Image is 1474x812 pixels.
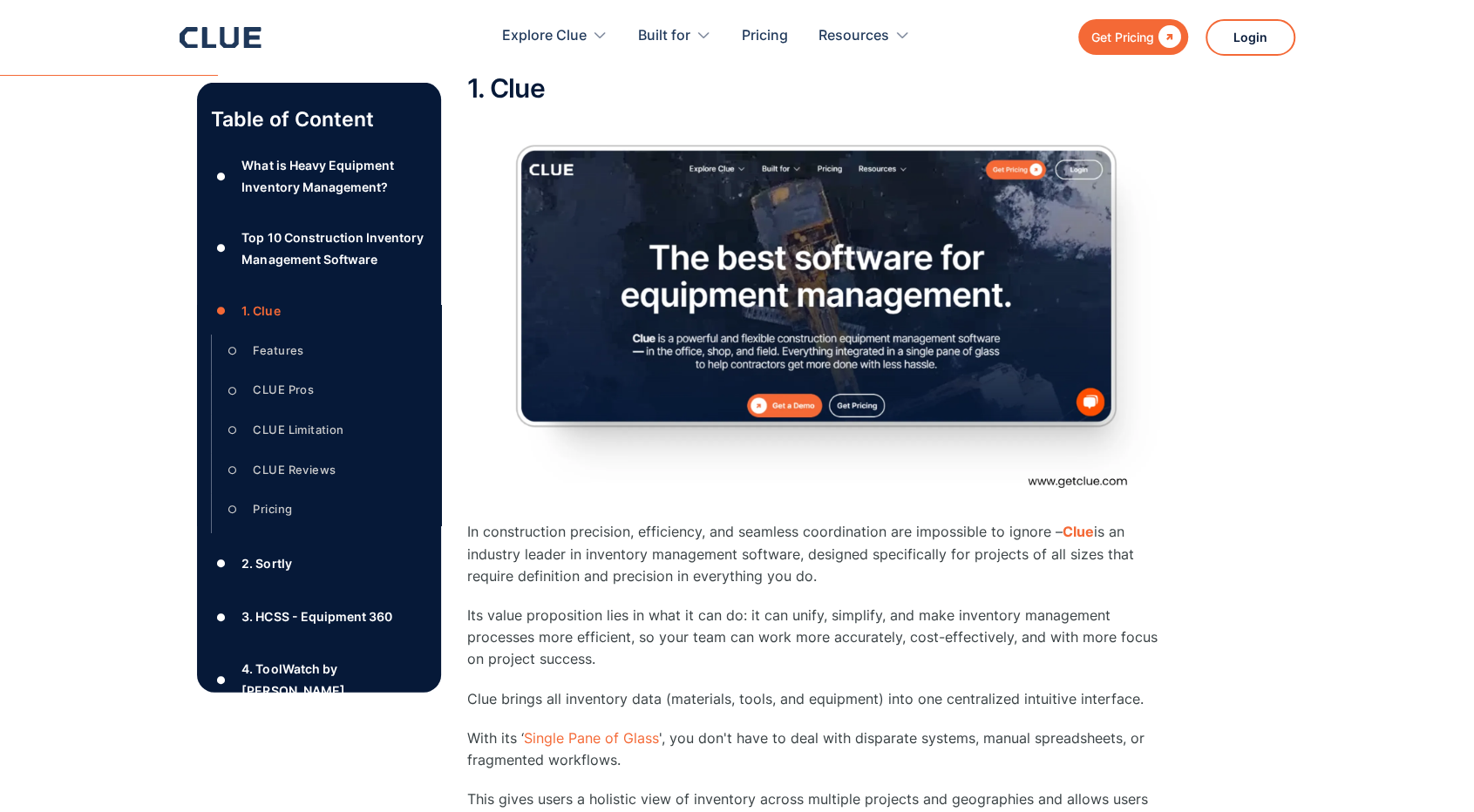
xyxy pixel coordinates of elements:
[502,9,608,64] div: Explore Clue
[222,457,414,483] a: ○CLUE Reviews
[467,605,1165,671] p: Its value proposition lies in what it can do: it can unify, simplify, and make inventory manageme...
[241,227,426,270] div: Top 10 Construction Inventory Management Software
[222,417,414,443] a: ○CLUE Limitation
[253,419,343,441] div: CLUE Limitation
[467,688,1165,710] p: Clue brings all inventory data (materials, tools, and equipment) into one centralized intuitive i...
[253,459,336,481] div: CLUE Reviews
[211,658,427,701] a: ●4. ToolWatch by [PERSON_NAME]
[1078,19,1188,55] a: Get Pricing
[819,9,910,64] div: Resources
[241,658,426,701] div: 4. ToolWatch by [PERSON_NAME]
[222,377,414,403] a: ○CLUE Pros
[253,340,303,362] div: Features
[222,338,243,364] div: ○
[467,120,1165,512] img: Clue homepage
[211,604,232,630] div: ●
[241,154,426,198] div: What is Heavy Equipment Inventory Management?
[211,551,232,577] div: ●
[211,154,427,198] a: ●What is Heavy Equipment Inventory Management?
[211,164,232,190] div: ●
[819,9,889,64] div: Resources
[211,667,232,693] div: ●
[467,727,1165,771] p: With its ‘ ', you don't have to deal with disparate systems, manual spreadsheets, or fragmented w...
[211,298,232,324] div: ●
[211,298,427,324] a: ●1. Clue
[222,417,243,443] div: ○
[1091,26,1154,48] div: Get Pricing
[211,105,427,133] p: Table of Content
[502,9,587,64] div: Explore Clue
[211,227,427,270] a: ●Top 10 Construction Inventory Management Software
[222,338,414,364] a: ○Features
[222,497,243,523] div: ○
[211,235,232,261] div: ●
[1154,26,1181,48] div: 
[222,377,243,403] div: ○
[222,457,243,483] div: ○
[1206,19,1295,56] a: Login
[1063,523,1094,540] a: Clue
[638,9,690,64] div: Built for
[524,729,659,747] a: Single Pane of Glass
[467,74,1165,103] h2: 1. Clue
[742,9,788,64] a: Pricing
[241,552,291,574] div: 2. Sortly
[211,604,427,630] a: ●3. HCSS - Equipment 360
[211,551,427,577] a: ●2. Sortly
[222,497,414,523] a: ○Pricing
[467,521,1165,587] p: In construction precision, efficiency, and seamless coordination are impossible to ignore – is an...
[253,379,314,401] div: CLUE Pros
[241,606,391,627] div: 3. HCSS - Equipment 360
[241,300,280,321] div: 1. Clue
[253,498,292,520] div: Pricing
[638,9,711,64] div: Built for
